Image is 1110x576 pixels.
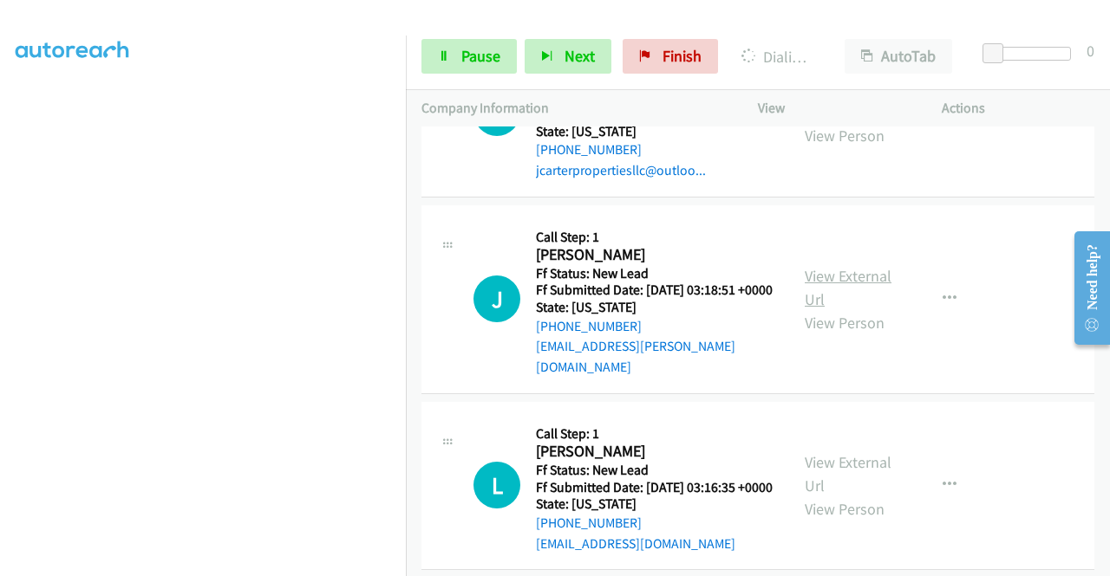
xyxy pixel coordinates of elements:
[565,46,595,66] span: Next
[536,479,773,496] h5: Ff Submitted Date: [DATE] 03:16:35 +0000
[536,535,735,552] a: [EMAIL_ADDRESS][DOMAIN_NAME]
[991,47,1071,61] div: Delay between calls (in seconds)
[536,299,774,316] h5: State: [US_STATE]
[1087,39,1094,62] div: 0
[536,265,774,282] h5: Ff Status: New Lead
[536,318,642,334] a: [PHONE_NUMBER]
[536,162,706,178] a: jcarterpropertiesllc@outloo...
[1061,219,1110,357] iframe: Resource Center
[461,46,500,66] span: Pause
[845,39,952,74] button: AutoTab
[536,442,767,462] h2: [PERSON_NAME]
[805,452,891,495] a: View External Url
[623,39,718,74] a: Finish
[805,126,885,146] a: View Person
[942,98,1094,119] p: Actions
[663,46,702,66] span: Finish
[536,245,767,265] h2: [PERSON_NAME]
[536,515,642,531] a: [PHONE_NUMBER]
[536,425,773,443] h5: Call Step: 1
[421,39,517,74] a: Pause
[421,98,727,119] p: Company Information
[473,462,520,508] div: The call is yet to be attempted
[473,462,520,508] h1: L
[473,275,520,322] div: The call is yet to be attempted
[473,275,520,322] h1: J
[536,123,773,140] h5: State: [US_STATE]
[805,499,885,519] a: View Person
[805,313,885,333] a: View Person
[536,462,773,479] h5: Ff Status: New Lead
[536,282,774,299] h5: Ff Submitted Date: [DATE] 03:18:51 +0000
[536,495,773,513] h5: State: [US_STATE]
[805,266,891,309] a: View External Url
[536,141,642,158] a: [PHONE_NUMBER]
[525,39,611,74] button: Next
[536,229,774,246] h5: Call Step: 1
[536,338,735,375] a: [EMAIL_ADDRESS][PERSON_NAME][DOMAIN_NAME]
[741,45,813,68] p: Dialing [PERSON_NAME]
[758,98,911,119] p: View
